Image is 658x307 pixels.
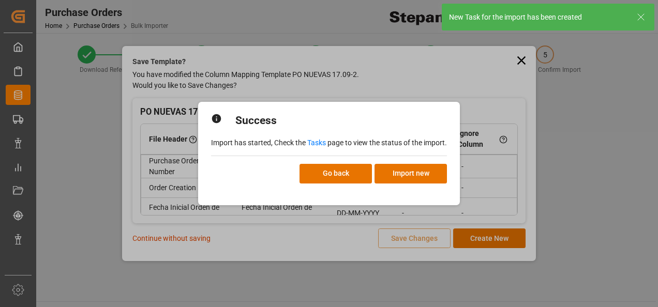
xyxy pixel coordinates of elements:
button: Go back [300,164,372,183]
p: Import has started, Check the page to view the status of the import. [211,137,447,148]
div: New Task for the import has been created [449,12,627,23]
a: Tasks [307,139,326,147]
button: Import new [375,164,447,183]
h2: Success [235,113,277,129]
